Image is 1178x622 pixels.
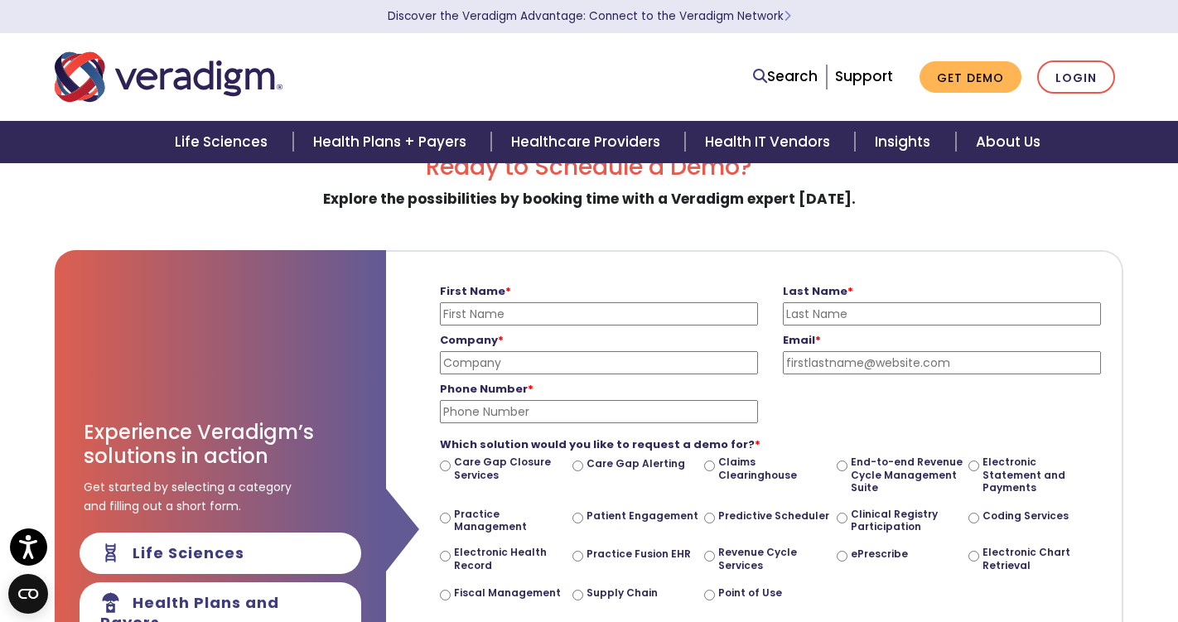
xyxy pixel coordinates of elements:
strong: Email [783,332,821,348]
a: Login [1037,60,1115,94]
a: Life Sciences [155,121,292,163]
label: Supply Chain [587,586,658,600]
strong: Company [440,332,504,348]
span: Get started by selecting a category and filling out a short form. [84,478,292,515]
label: Electronic Statement and Payments [982,456,1094,494]
label: Claims Clearinghouse [718,456,830,481]
label: Fiscal Management [454,586,561,600]
a: About Us [956,121,1060,163]
input: First Name [440,302,758,325]
input: Phone Number [440,400,758,423]
a: Search [753,65,818,88]
label: ePrescribe [851,547,908,561]
h3: Experience Veradigm’s solutions in action [84,421,357,469]
a: Support [835,66,893,86]
a: Insights [855,121,955,163]
label: Revenue Cycle Services [718,546,830,571]
label: Practice Fusion EHR [587,547,691,561]
h2: Ready to Schedule a Demo? [55,153,1123,181]
label: Electronic Health Record [454,546,566,571]
a: Health IT Vendors [685,121,855,163]
img: Veradigm logo [55,50,282,104]
input: firstlastname@website.com [783,351,1101,374]
label: Point of Use [718,586,782,600]
input: Company [440,351,758,374]
label: Practice Management [454,508,566,533]
strong: Phone Number [440,381,533,397]
label: Predictive Scheduler [718,509,829,523]
input: Last Name [783,302,1101,325]
a: Health Plans + Payers [293,121,491,163]
label: Coding Services [982,509,1069,523]
strong: Which solution would you like to request a demo for? [440,436,760,452]
label: Clinical Registry Participation [851,508,963,533]
label: Patient Engagement [587,509,698,523]
label: Care Gap Alerting [587,457,685,470]
strong: First Name [440,283,511,299]
strong: Explore the possibilities by booking time with a Veradigm expert [DATE]. [323,189,856,209]
a: Discover the Veradigm Advantage: Connect to the Veradigm NetworkLearn More [388,8,791,24]
label: End-to-end Revenue Cycle Management Suite [851,456,963,494]
iframe: Drift Chat Widget [860,519,1158,602]
a: Get Demo [920,61,1021,94]
button: Open CMP widget [8,574,48,614]
label: Care Gap Closure Services [454,456,566,481]
strong: Last Name [783,283,853,299]
a: Healthcare Providers [491,121,685,163]
span: Learn More [784,8,791,24]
